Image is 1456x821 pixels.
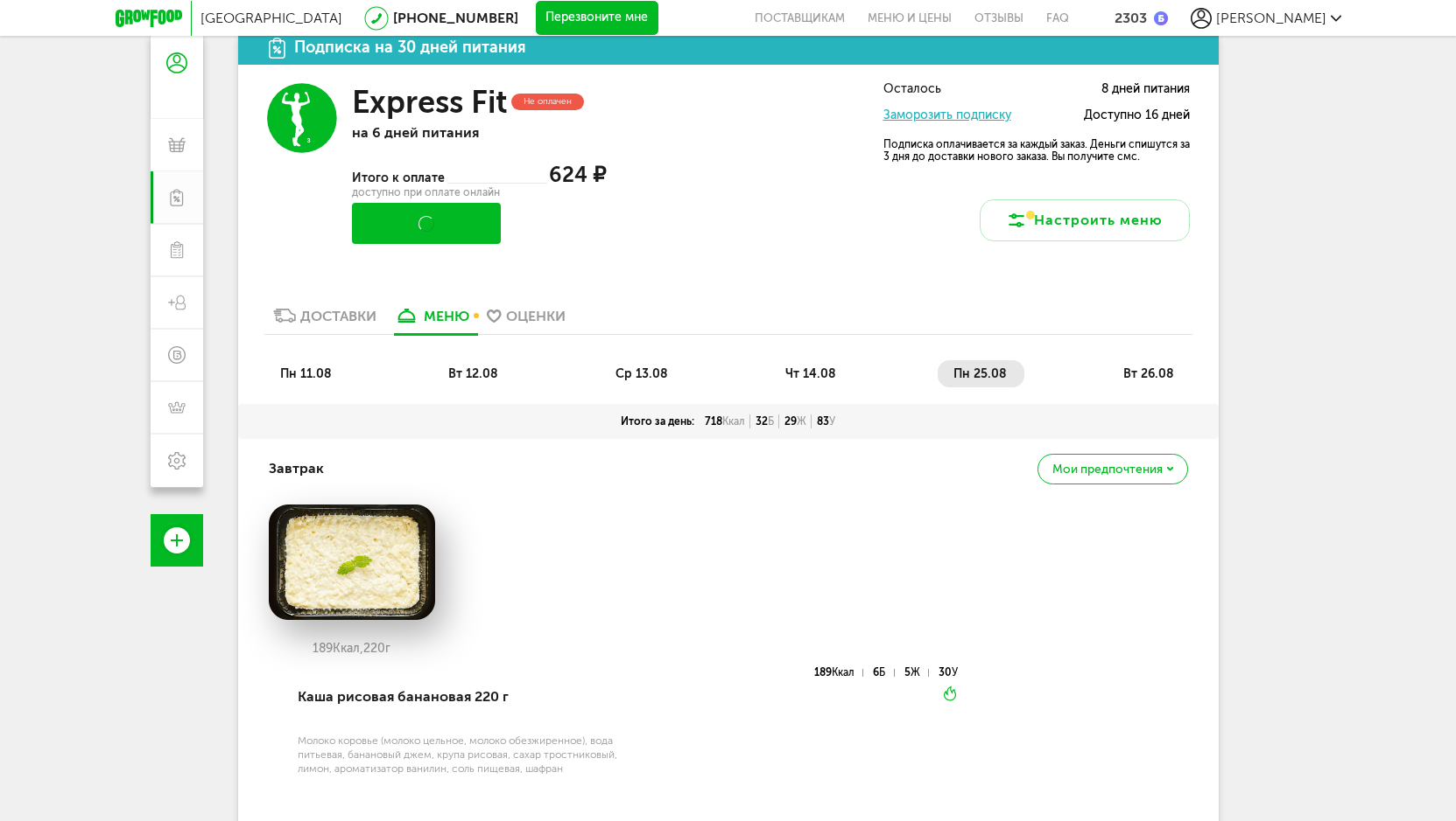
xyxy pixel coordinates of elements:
span: Итого к оплате [352,170,447,185]
img: bonus_b.cdccf46.png [1154,11,1168,25]
span: [GEOGRAPHIC_DATA] [200,10,342,26]
div: Оценки [506,308,566,324]
p: на 6 дней питания [352,124,606,141]
span: Ккал [832,666,855,678]
div: 718 [700,414,750,428]
span: вт 26.08 [1123,366,1174,381]
button: Перезвоните мне [536,1,658,36]
div: Не оплачен [511,94,584,110]
h3: Express Fit [352,83,507,121]
span: г [385,641,390,656]
span: Ж [797,415,806,428]
div: 83 [812,414,841,428]
a: Оценки [478,306,574,334]
div: доступно при оплате онлайн [352,188,606,197]
div: 189 220 [269,642,435,656]
span: чт 14.08 [785,366,836,381]
a: Заморозить подписку [883,108,1011,122]
a: меню [385,306,478,334]
div: 32 [750,414,779,428]
a: Доставки [264,306,385,334]
span: [PERSON_NAME] [1216,10,1326,26]
span: 8 дней питания [1101,83,1190,96]
div: 5 [904,669,929,677]
div: 29 [779,414,812,428]
span: Б [768,415,774,428]
span: Доступно 16 дней [1084,109,1190,122]
span: Ккал, [333,641,363,656]
div: 30 [939,669,958,677]
h4: Завтрак [269,452,324,485]
div: Итого за день: [615,414,700,428]
span: Ж [911,666,920,678]
span: ср 13.08 [615,366,668,381]
div: Доставки [300,308,376,324]
span: Ккал [722,415,745,428]
div: 2303 [1115,10,1147,26]
span: пн 25.08 [953,366,1007,381]
span: У [952,666,958,678]
img: big_rOmXbbKUswQoU2Rj.png [269,504,435,620]
div: 189 [814,669,863,677]
img: icon.da23462.svg [269,38,286,59]
span: Мои предпочтения [1052,463,1163,476]
div: Подписка на 30 дней питания [294,39,526,56]
span: Б [879,666,885,678]
span: У [829,415,835,428]
text: 3 [306,136,310,143]
span: пн 11.08 [280,366,332,381]
p: Подписка оплачивается за каждый заказ. Деньги спишутся за 3 дня до доставки нового заказа. Вы пол... [883,138,1190,163]
div: меню [424,308,469,324]
div: 6 [873,669,894,677]
span: вт 12.08 [448,366,498,381]
a: [PHONE_NUMBER] [393,10,518,26]
div: Каша рисовая банановая 220 г [298,667,626,727]
span: Осталось [883,83,941,96]
span: 624 ₽ [549,162,606,187]
div: Молоко коровье (молоко цельное, молоко обезжиренное), вода питьевая, банановый джем, крупа рисова... [298,734,626,776]
button: Настроить меню [980,199,1190,241]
